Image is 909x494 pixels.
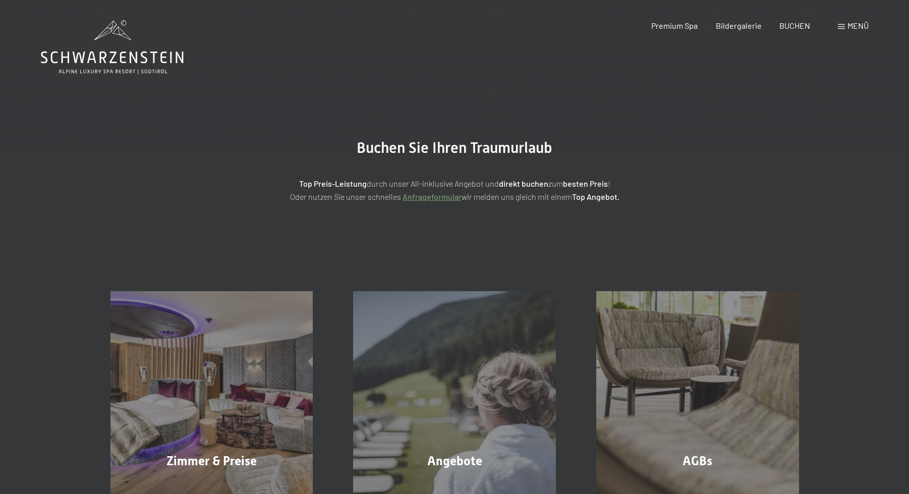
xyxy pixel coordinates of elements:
span: AGBs [683,454,712,468]
a: Buchung Angebote [333,291,576,494]
p: durch unser All-inklusive Angebot und zum ! Oder nutzen Sie unser schnelles wir melden uns gleich... [202,177,707,203]
a: BUCHEN [779,21,810,30]
strong: direkt buchen [499,179,548,188]
a: Buchung AGBs [576,291,819,494]
a: Buchung Zimmer & Preise [90,291,333,494]
strong: Top Angebot. [572,192,619,201]
a: Anfrageformular [403,192,462,201]
span: Buchen Sie Ihren Traumurlaub [357,139,552,156]
strong: Top Preis-Leistung [299,179,367,188]
a: Bildergalerie [716,21,762,30]
span: Menü [847,21,869,30]
a: Premium Spa [651,21,698,30]
span: Angebote [427,454,482,468]
strong: besten Preis [563,179,608,188]
span: Zimmer & Preise [166,454,257,468]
